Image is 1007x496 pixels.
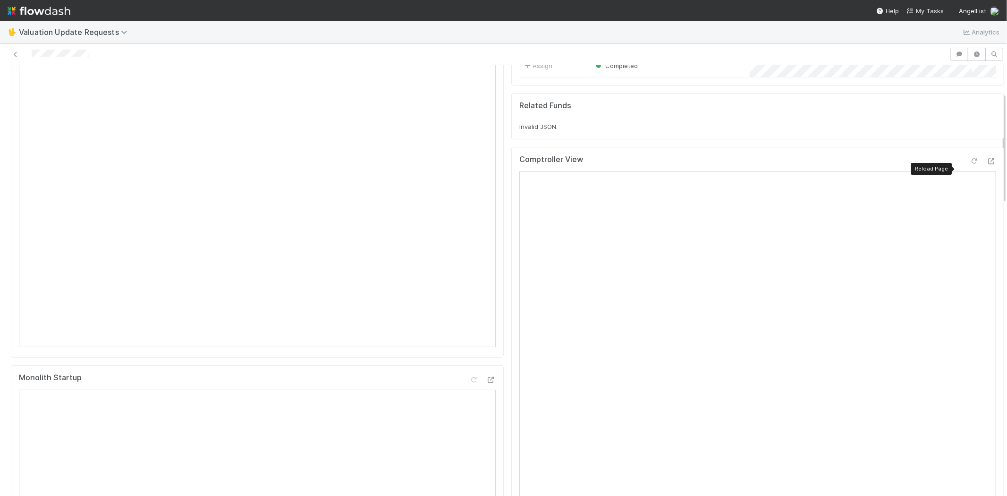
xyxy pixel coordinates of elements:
[906,6,944,16] a: My Tasks
[8,3,70,19] img: logo-inverted-e16ddd16eac7371096b0.svg
[906,7,944,15] span: My Tasks
[19,27,132,37] span: Valuation Update Requests
[990,7,999,16] img: avatar_5106bb14-94e9-4897-80de-6ae81081f36d.png
[594,61,638,70] div: Completed
[962,26,999,38] a: Analytics
[876,6,899,16] div: Help
[519,122,996,131] div: Invalid JSON.
[519,101,571,111] h5: Related Funds
[594,62,638,69] span: Completed
[519,155,583,164] h5: Comptroller View
[19,373,82,383] h5: Monolith Startup
[8,28,17,36] span: 🖖
[959,7,986,15] span: AngelList
[523,61,552,70] span: Assign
